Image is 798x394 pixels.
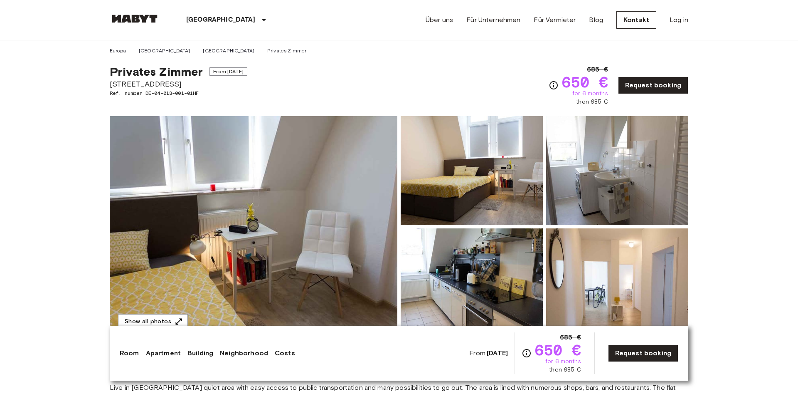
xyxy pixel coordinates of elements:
[118,314,188,330] button: Show all photos
[587,64,608,74] span: 685 €
[549,80,559,90] svg: Check cost overview for full price breakdown. Please note that discounts apply to new joiners onl...
[535,342,581,357] span: 650 €
[608,344,678,362] a: Request booking
[186,15,256,25] p: [GEOGRAPHIC_DATA]
[110,15,160,23] img: Habyt
[487,349,508,357] b: [DATE]
[589,15,603,25] a: Blog
[120,348,139,358] a: Room
[401,116,543,225] img: Picture of unit DE-04-013-001-01HF
[209,67,247,76] span: From [DATE]
[110,47,126,55] a: Europa
[545,357,581,366] span: for 6 months
[203,47,254,55] a: [GEOGRAPHIC_DATA]
[146,348,181,358] a: Apartment
[534,15,576,25] a: Für Vermieter
[187,348,213,358] a: Building
[549,366,581,374] span: then 685 €
[616,11,656,29] a: Kontakt
[469,349,508,358] span: From:
[110,64,203,79] span: Privates Zimmer
[466,15,520,25] a: Für Unternehmen
[267,47,306,55] a: Privates Zimmer
[572,89,608,98] span: for 6 months
[576,98,608,106] span: then 685 €
[110,79,247,89] span: [STREET_ADDRESS]
[546,228,688,337] img: Picture of unit DE-04-013-001-01HF
[139,47,190,55] a: [GEOGRAPHIC_DATA]
[401,228,543,337] img: Picture of unit DE-04-013-001-01HF
[426,15,453,25] a: Über uns
[562,74,608,89] span: 650 €
[110,116,397,337] img: Marketing picture of unit DE-04-013-001-01HF
[546,116,688,225] img: Picture of unit DE-04-013-001-01HF
[220,348,268,358] a: Neighborhood
[275,348,295,358] a: Costs
[670,15,688,25] a: Log in
[522,348,532,358] svg: Check cost overview for full price breakdown. Please note that discounts apply to new joiners onl...
[560,332,581,342] span: 685 €
[110,89,247,97] span: Ref. number DE-04-013-001-01HF
[618,77,688,94] a: Request booking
